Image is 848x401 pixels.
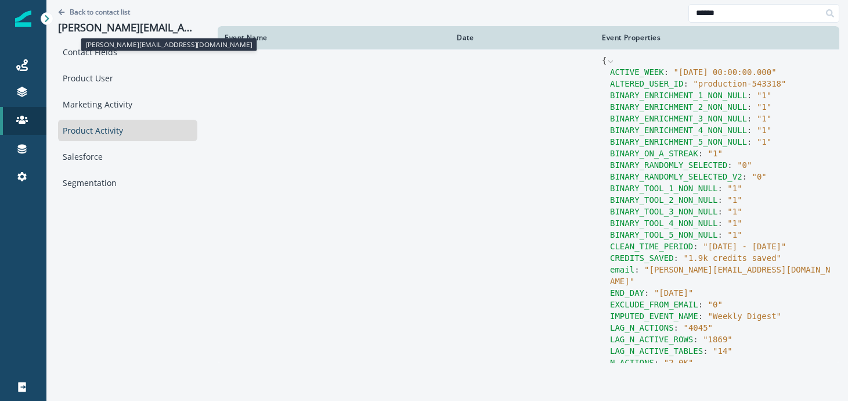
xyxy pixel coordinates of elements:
span: " 1 " [727,207,742,216]
span: N_ACTIONS [610,358,654,367]
span: " 0 " [708,300,723,309]
span: BINARY_ENRICHMENT_3_NON_NULL [610,114,747,123]
span: BINARY_RANDOMLY_SELECTED [610,160,727,170]
span: " 1 " [727,195,742,205]
span: " 1 " [757,91,771,100]
span: " 4045 " [683,323,713,332]
span: " [DATE] - [DATE] " [703,242,786,251]
div: : [610,322,832,334]
span: " [PERSON_NAME][EMAIL_ADDRESS][DOMAIN_NAME] " [610,265,830,286]
span: " 1 " [727,230,742,239]
div: : [610,310,832,322]
div: : [610,148,832,159]
div: Product Activity [58,120,197,141]
span: " Weekly Digest " [708,312,781,321]
span: " 1 " [708,149,723,158]
div: : [610,206,832,217]
span: " 1 " [727,219,742,228]
span: " 1 " [727,184,742,193]
div: : [610,101,832,113]
span: " 1869 " [703,335,732,344]
span: BINARY_ENRICHMENT_5_NON_NULL [610,137,747,146]
img: Inflection [15,10,31,27]
span: BINARY_ON_A_STREAK [610,149,698,158]
span: " [DATE] " [654,288,693,298]
div: : [610,334,832,345]
span: BINARY_TOOL_2_NON_NULL [610,195,717,205]
span: BINARY_TOOL_3_NON_NULL [610,207,717,216]
div: : [610,182,832,194]
span: CLEAN_TIME_PERIOD [610,242,693,251]
span: " 1 " [757,126,771,135]
div: : [610,136,832,148]
div: : [610,299,832,310]
div: Event Properties [602,33,832,42]
div: Salesforce [58,146,197,167]
span: BINARY_TOOL_5_NON_NULL [610,230,717,239]
div: : [610,252,832,264]
span: " 1.9k credits saved " [683,253,781,263]
span: " 1 " [757,114,771,123]
span: " 0 " [752,172,766,181]
span: BINARY_RANDOMLY_SELECTED_V2 [610,172,742,181]
span: EXCLUDE_FROM_EMAIL [610,300,698,309]
div: : [610,78,832,89]
div: Marketing Activity [58,94,197,115]
div: : [610,66,832,78]
div: : [610,345,832,357]
span: " 0 " [737,160,752,170]
span: IMPUTED_EVENT_NAME [610,312,698,321]
p: Back to contact list [70,7,130,17]
span: LAG_N_ACTIVE_TABLES [610,346,703,356]
div: Date [457,33,588,42]
span: BINARY_TOOL_4_NON_NULL [610,219,717,228]
div: : [610,287,832,299]
span: " production-543318 " [693,79,786,88]
div: : [610,357,832,368]
div: : [610,241,832,252]
div: Product User [58,67,197,89]
p: [PERSON_NAME][EMAIL_ADDRESS][DOMAIN_NAME] [58,22,197,34]
div: Event Name [225,33,443,42]
span: " [DATE] 00:00:00.000 " [674,67,777,77]
div: : [610,194,832,206]
span: ALTERED_USER_ID [610,79,683,88]
span: LAG_N_ACTIVE_ROWS [610,335,693,344]
span: BINARY_ENRICHMENT_1_NON_NULL [610,91,747,100]
span: END_DAY [610,288,644,298]
div: : [610,159,832,171]
span: CREDITS_SAVED [610,253,674,263]
div: : [610,124,832,136]
span: " 1 " [757,137,771,146]
span: email [610,265,634,274]
div: : [610,171,832,182]
span: " 1 " [757,102,771,112]
div: Contact Fields [58,41,197,63]
button: Go back [58,7,130,17]
span: BINARY_TOOL_1_NON_NULL [610,184,717,193]
div: : [610,113,832,124]
div: Segmentation [58,172,197,194]
span: BINARY_ENRICHMENT_2_NON_NULL [610,102,747,112]
span: " 2.0K " [664,358,694,367]
div: : [610,89,832,101]
span: BINARY_ENRICHMENT_4_NON_NULL [610,126,747,135]
span: { [602,56,607,65]
div: : [610,264,832,287]
div: : [610,229,832,241]
div: : [610,217,832,229]
span: LAG_N_ACTIONS [610,323,674,332]
span: ACTIVE_WEEK [610,67,664,77]
span: " 14 " [713,346,732,356]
